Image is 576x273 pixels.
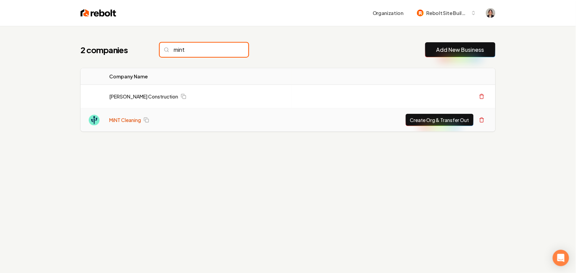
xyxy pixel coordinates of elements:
[427,10,468,17] span: Rebolt Site Builder
[81,8,116,18] img: Rebolt Logo
[109,93,178,100] a: [PERSON_NAME] Construction
[104,68,292,85] th: Company Name
[436,46,484,54] a: Add New Business
[486,8,495,18] button: Open user button
[160,43,248,57] input: Search...
[81,44,146,55] h1: 2 companies
[369,7,407,19] button: Organization
[406,114,474,126] button: Create Org & Transfer Out
[553,250,569,266] div: Open Intercom Messenger
[425,42,495,57] button: Add New Business
[89,115,100,125] img: MiNT Cleaning logo
[486,8,495,18] img: Brisa Leon
[417,10,424,16] img: Rebolt Site Builder
[109,117,141,123] a: MiNT Cleaning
